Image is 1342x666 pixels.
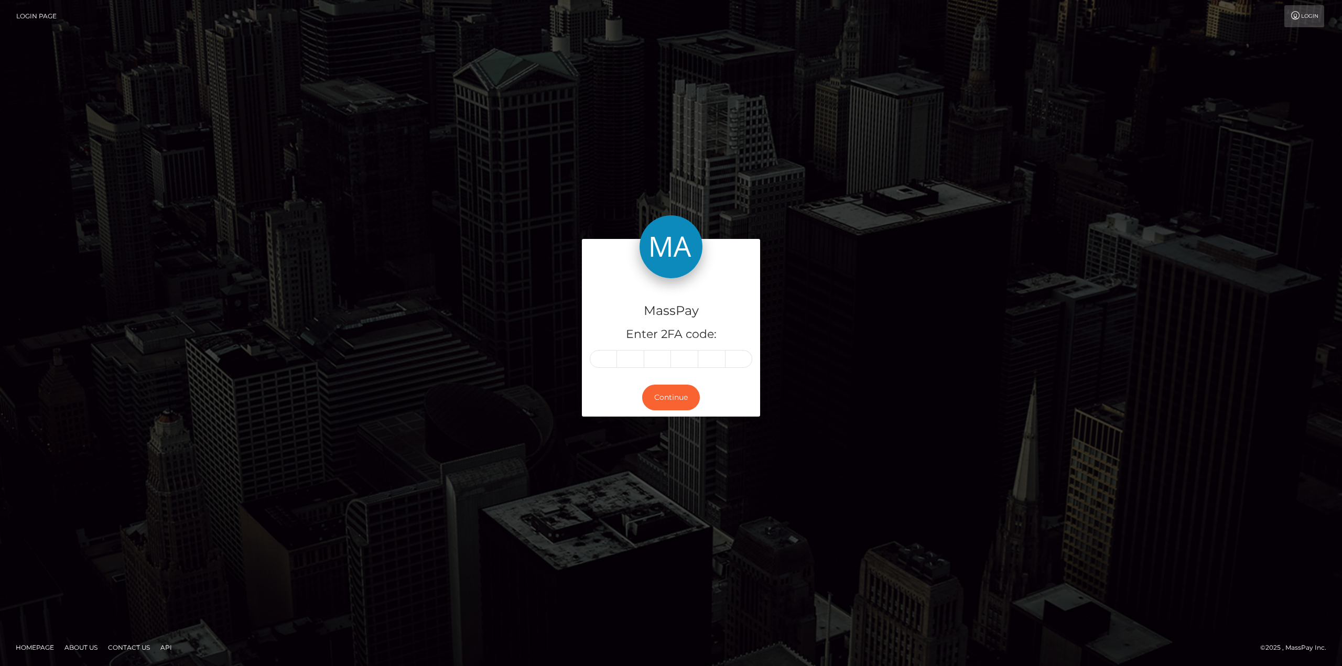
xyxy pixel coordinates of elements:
[1284,5,1324,27] a: Login
[590,326,752,343] h5: Enter 2FA code:
[16,5,57,27] a: Login Page
[60,639,102,656] a: About Us
[590,302,752,320] h4: MassPay
[104,639,154,656] a: Contact Us
[12,639,58,656] a: Homepage
[156,639,176,656] a: API
[1260,642,1334,653] div: © 2025 , MassPay Inc.
[642,385,700,410] button: Continue
[640,215,702,278] img: MassPay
